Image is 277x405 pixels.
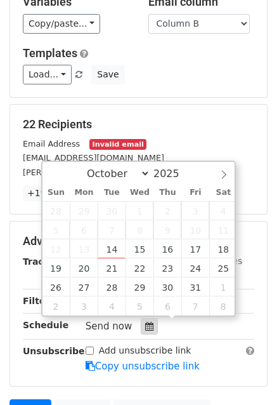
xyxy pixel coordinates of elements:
span: November 3, 2025 [70,296,98,315]
span: October 16, 2025 [153,239,181,258]
span: October 26, 2025 [42,277,70,296]
a: +19 more [23,185,76,201]
span: October 23, 2025 [153,258,181,277]
a: Copy unsubscribe link [86,361,200,372]
h5: Advanced [23,234,254,248]
span: November 6, 2025 [153,296,181,315]
span: October 19, 2025 [42,258,70,277]
span: October 28, 2025 [98,277,126,296]
span: October 12, 2025 [42,239,70,258]
span: November 4, 2025 [98,296,126,315]
small: Invalid email [89,139,146,150]
iframe: Chat Widget [214,344,277,405]
span: October 9, 2025 [153,220,181,239]
a: Copy/paste... [23,14,100,34]
span: Sun [42,189,70,197]
span: Wed [126,189,153,197]
span: Send now [86,321,132,332]
h5: 22 Recipients [23,117,254,131]
span: October 1, 2025 [126,201,153,220]
span: Thu [153,189,181,197]
span: October 10, 2025 [181,220,209,239]
span: October 30, 2025 [153,277,181,296]
span: October 6, 2025 [70,220,98,239]
strong: Schedule [23,320,68,330]
span: November 7, 2025 [181,296,209,315]
span: September 29, 2025 [70,201,98,220]
span: November 8, 2025 [209,296,237,315]
small: [PERSON_NAME][EMAIL_ADDRESS][DOMAIN_NAME] [23,168,231,177]
span: October 13, 2025 [70,239,98,258]
span: October 5, 2025 [42,220,70,239]
span: Tue [98,189,126,197]
span: October 25, 2025 [209,258,237,277]
span: October 17, 2025 [181,239,209,258]
span: October 22, 2025 [126,258,153,277]
span: October 2, 2025 [153,201,181,220]
span: October 7, 2025 [98,220,126,239]
span: November 5, 2025 [126,296,153,315]
a: Templates [23,46,77,60]
span: October 31, 2025 [181,277,209,296]
span: October 20, 2025 [70,258,98,277]
label: Add unsubscribe link [99,344,191,357]
a: Load... [23,65,72,84]
span: Mon [70,189,98,197]
span: October 11, 2025 [209,220,237,239]
span: October 8, 2025 [126,220,153,239]
span: October 27, 2025 [70,277,98,296]
span: November 1, 2025 [209,277,237,296]
span: October 4, 2025 [209,201,237,220]
strong: Unsubscribe [23,346,85,356]
span: Fri [181,189,209,197]
span: September 28, 2025 [42,201,70,220]
button: Save [91,65,124,84]
span: Sat [209,189,237,197]
strong: Tracking [23,256,65,267]
span: October 14, 2025 [98,239,126,258]
span: October 15, 2025 [126,239,153,258]
small: Email Address [23,139,80,149]
span: October 29, 2025 [126,277,153,296]
span: October 21, 2025 [98,258,126,277]
span: October 18, 2025 [209,239,237,258]
strong: Filters [23,296,55,306]
small: [EMAIL_ADDRESS][DOMAIN_NAME] [23,153,164,163]
span: October 3, 2025 [181,201,209,220]
input: Year [150,168,196,180]
span: October 24, 2025 [181,258,209,277]
span: September 30, 2025 [98,201,126,220]
span: November 2, 2025 [42,296,70,315]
